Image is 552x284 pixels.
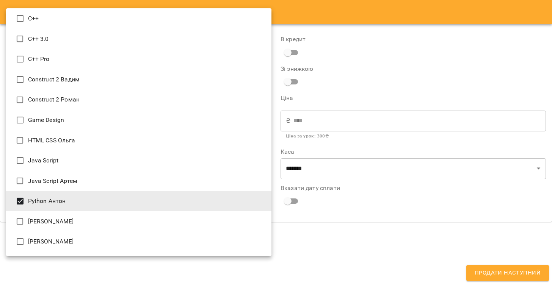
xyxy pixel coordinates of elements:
[6,29,271,49] li: C++ 3.0
[6,130,271,151] li: HTML CSS Ольга
[6,252,271,272] li: Roblox Надія
[6,49,271,69] li: C++ Pro
[6,191,271,211] li: Python Антон
[6,150,271,171] li: Java Script
[6,110,271,130] li: Game Design
[6,8,271,29] li: C++
[6,171,271,191] li: Java Script Артем
[6,69,271,90] li: Construct 2 Вадим
[6,211,271,232] li: [PERSON_NAME]
[6,231,271,252] li: [PERSON_NAME]
[6,90,271,110] li: Construct 2 Роман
